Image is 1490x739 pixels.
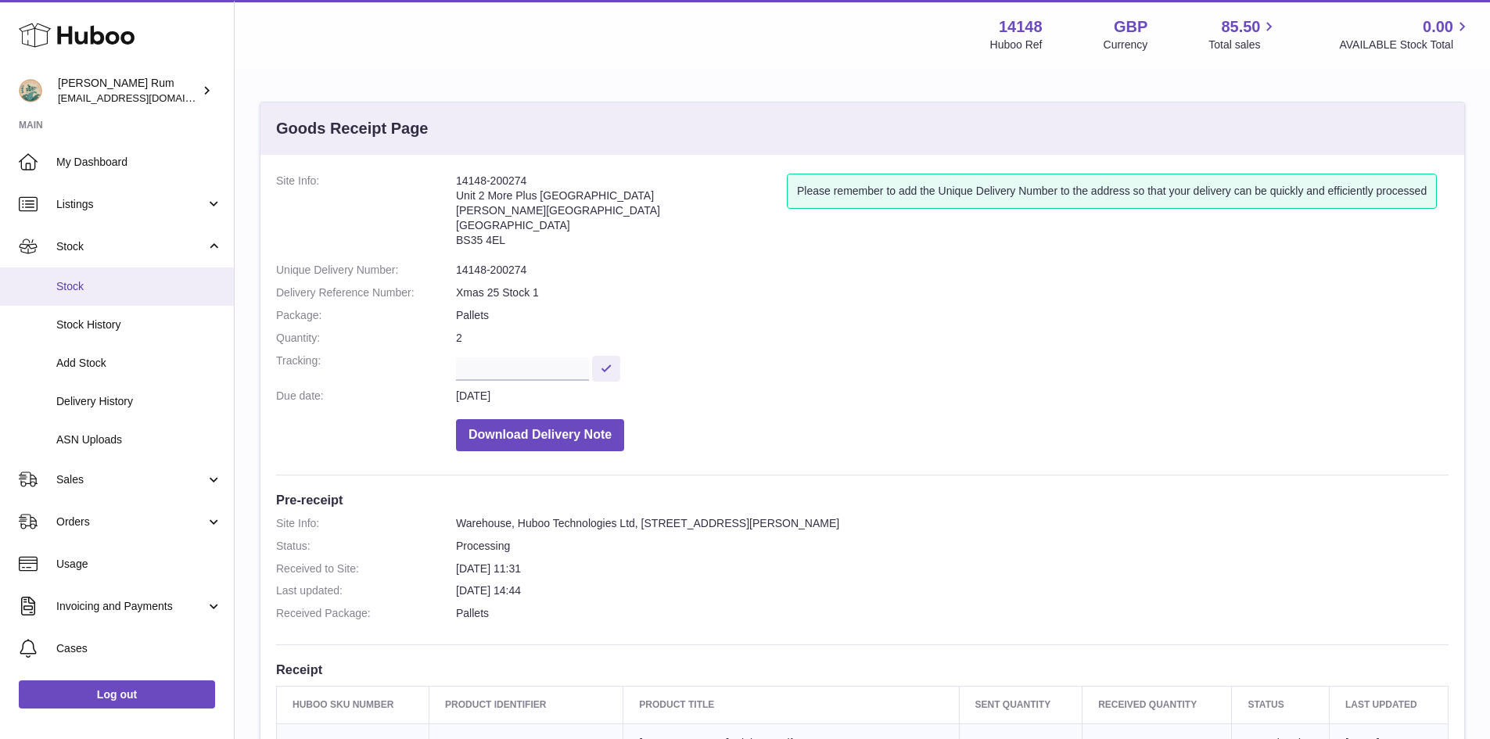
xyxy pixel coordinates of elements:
dd: Xmas 25 Stock 1 [456,285,1449,300]
th: Status [1232,687,1329,723]
strong: GBP [1114,16,1147,38]
span: Stock [56,279,222,294]
dt: Last updated: [276,583,456,598]
span: Add Stock [56,356,222,371]
dd: Pallets [456,308,1449,323]
dd: Processing [456,539,1449,554]
span: Total sales [1208,38,1278,52]
a: 0.00 AVAILABLE Stock Total [1339,16,1471,52]
address: 14148-200274 Unit 2 More Plus [GEOGRAPHIC_DATA] [PERSON_NAME][GEOGRAPHIC_DATA] [GEOGRAPHIC_DATA] ... [456,174,787,255]
span: Stock [56,239,206,254]
span: Invoicing and Payments [56,599,206,614]
dd: 14148-200274 [456,263,1449,278]
a: Log out [19,680,215,709]
span: 85.50 [1221,16,1260,38]
span: ASN Uploads [56,432,222,447]
dt: Tracking: [276,353,456,381]
th: Huboo SKU Number [277,687,429,723]
span: Delivery History [56,394,222,409]
span: Stock History [56,317,222,332]
th: Product title [623,687,959,723]
dt: Delivery Reference Number: [276,285,456,300]
dt: Package: [276,308,456,323]
dt: Site Info: [276,174,456,255]
div: [PERSON_NAME] Rum [58,76,199,106]
span: Usage [56,557,222,572]
dt: Unique Delivery Number: [276,263,456,278]
div: Currency [1104,38,1148,52]
dt: Quantity: [276,331,456,346]
button: Download Delivery Note [456,419,624,451]
dt: Received Package: [276,606,456,621]
dd: [DATE] 11:31 [456,561,1449,576]
span: AVAILABLE Stock Total [1339,38,1471,52]
h3: Pre-receipt [276,491,1449,508]
span: Listings [56,197,206,212]
dd: [DATE] 14:44 [456,583,1449,598]
dd: Pallets [456,606,1449,621]
dd: 2 [456,331,1449,346]
th: Received Quantity [1082,687,1232,723]
dt: Received to Site: [276,561,456,576]
h3: Receipt [276,661,1449,678]
span: Cases [56,641,222,656]
th: Product Identifier [429,687,623,723]
th: Sent Quantity [959,687,1082,723]
dt: Site Info: [276,516,456,531]
span: 0.00 [1423,16,1453,38]
th: Last updated [1329,687,1448,723]
img: mail@bartirum.wales [19,79,42,102]
strong: 14148 [999,16,1043,38]
dt: Status: [276,539,456,554]
a: 85.50 Total sales [1208,16,1278,52]
span: Orders [56,515,206,529]
dd: Warehouse, Huboo Technologies Ltd, [STREET_ADDRESS][PERSON_NAME] [456,516,1449,531]
div: Huboo Ref [990,38,1043,52]
span: Sales [56,472,206,487]
span: My Dashboard [56,155,222,170]
h3: Goods Receipt Page [276,118,429,139]
dd: [DATE] [456,389,1449,404]
span: [EMAIL_ADDRESS][DOMAIN_NAME] [58,91,230,104]
dt: Due date: [276,389,456,404]
div: Please remember to add the Unique Delivery Number to the address so that your delivery can be qui... [787,174,1437,209]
